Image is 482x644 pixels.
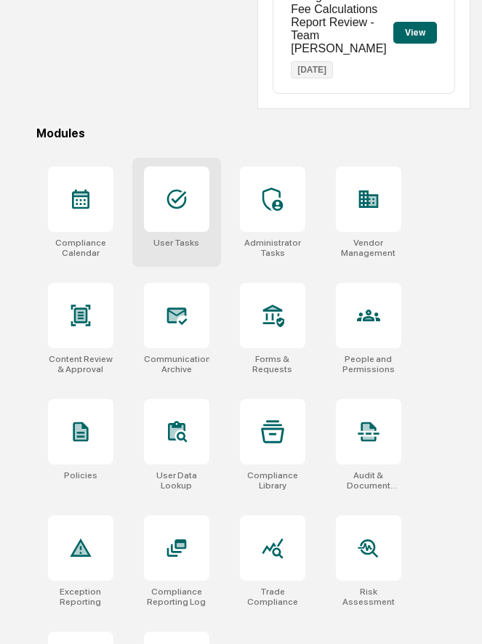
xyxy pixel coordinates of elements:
[336,354,401,374] div: People and Permissions
[144,354,209,374] div: Communications Archive
[153,238,199,248] div: User Tasks
[240,470,305,491] div: Compliance Library
[144,587,209,607] div: Compliance Reporting Log
[291,61,333,79] p: [DATE]
[393,22,437,44] button: View
[36,126,470,140] div: Modules
[48,238,113,258] div: Compliance Calendar
[240,238,305,258] div: Administrator Tasks
[240,587,305,607] div: Trade Compliance
[336,238,401,258] div: Vendor Management
[240,354,305,374] div: Forms & Requests
[144,470,209,491] div: User Data Lookup
[336,470,401,491] div: Audit & Document Logs
[64,470,97,480] div: Policies
[48,587,113,607] div: Exception Reporting
[336,587,401,607] div: Risk Assessment
[48,354,113,374] div: Content Review & Approval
